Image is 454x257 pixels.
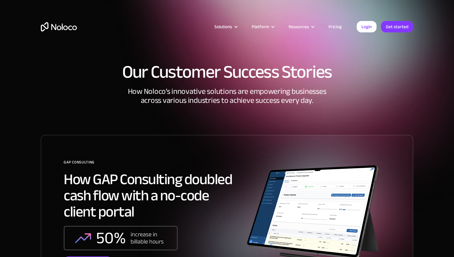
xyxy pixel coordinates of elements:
[96,229,126,247] div: 50%
[214,23,232,31] div: Solutions
[357,21,377,32] a: Login
[321,23,349,31] a: Pricing
[131,231,167,245] div: increase in billable hours
[252,23,269,31] div: Platform
[41,22,77,31] a: home
[64,171,241,220] h2: How GAP Consulting doubled cash flow with a no-code client portal
[381,21,413,32] a: Get started
[64,158,241,171] div: GAP Consulting
[41,63,413,81] h1: Our Customer Success Stories
[244,23,281,31] div: Platform
[289,23,309,31] div: Resources
[41,87,413,135] div: How Noloco’s innovative solutions are empowering businesses across various industries to achieve ...
[281,23,321,31] div: Resources
[207,23,244,31] div: Solutions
